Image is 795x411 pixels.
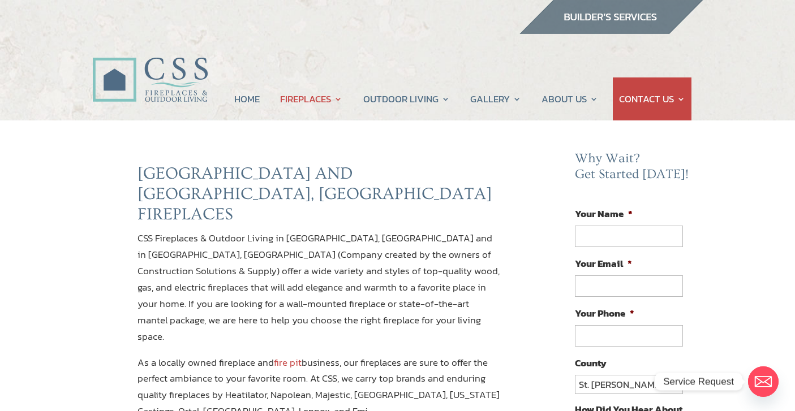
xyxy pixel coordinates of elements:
label: County [575,357,607,369]
h2: Why Wait? Get Started [DATE]! [575,151,691,188]
a: builder services construction supply [519,23,703,38]
p: CSS Fireplaces & Outdoor Living in [GEOGRAPHIC_DATA], [GEOGRAPHIC_DATA] and in [GEOGRAPHIC_DATA],... [137,230,501,354]
a: OUTDOOR LIVING [363,77,450,120]
a: HOME [234,77,260,120]
a: GALLERY [470,77,521,120]
a: ABOUT US [542,77,598,120]
a: FIREPLACES [280,77,342,120]
a: fire pit [274,355,302,370]
img: CSS Fireplaces & Outdoor Living (Formerly Construction Solutions & Supply)- Jacksonville Ormond B... [92,26,208,108]
a: CONTACT US [619,77,685,120]
h2: [GEOGRAPHIC_DATA] AND [GEOGRAPHIC_DATA], [GEOGRAPHIC_DATA] FIREPLACES [137,163,501,230]
label: Your Name [575,207,633,220]
label: Your Email [575,257,632,270]
label: Your Phone [575,307,634,319]
a: Email [748,366,779,397]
